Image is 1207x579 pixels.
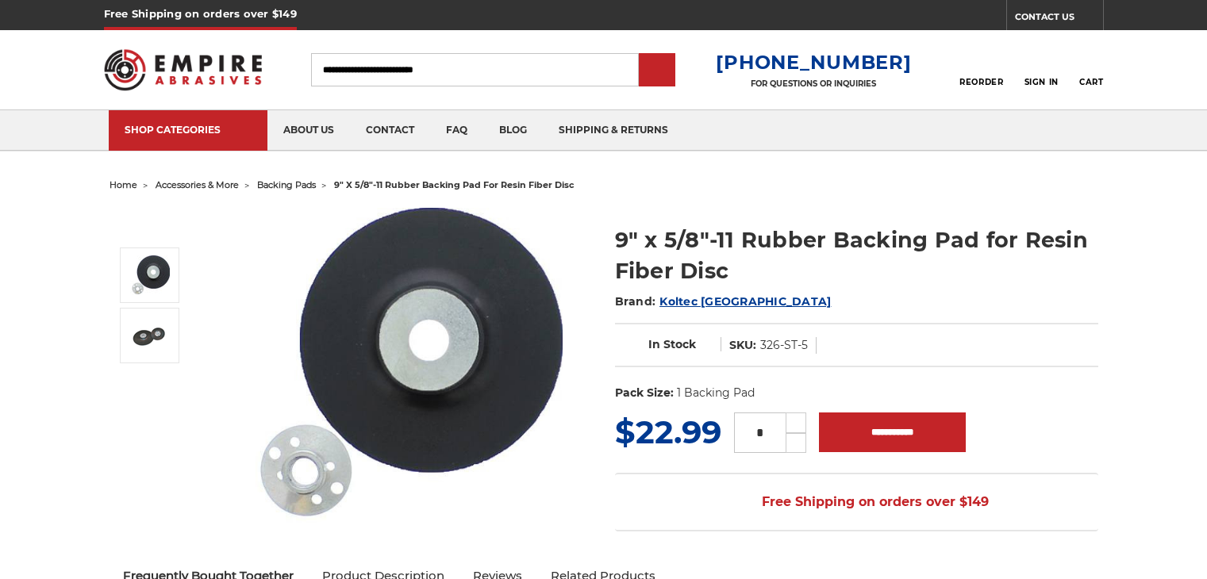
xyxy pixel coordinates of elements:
input: Submit [641,55,673,86]
span: Free Shipping on orders over $149 [724,486,989,518]
a: contact [350,110,430,151]
a: shipping & returns [543,110,684,151]
a: CONTACT US [1015,8,1103,30]
a: faq [430,110,483,151]
a: [PHONE_NUMBER] [716,51,911,74]
a: home [110,179,137,190]
dt: Pack Size: [615,385,674,401]
img: 9" Resin Fiber Rubber Backing Pad 5/8-11 nut [245,208,563,525]
span: Brand: [615,294,656,309]
a: backing pads [257,179,316,190]
a: Reorder [959,52,1003,86]
img: 9" x 5/8"-11 Rubber Backing Pad for Resin Fiber Disc [130,316,170,355]
dd: 1 Backing Pad [677,385,755,401]
a: Cart [1079,52,1103,87]
h1: 9" x 5/8"-11 Rubber Backing Pad for Resin Fiber Disc [615,224,1098,286]
span: Sign In [1024,77,1059,87]
img: 9" Resin Fiber Rubber Backing Pad 5/8-11 nut [130,255,170,295]
a: Koltec [GEOGRAPHIC_DATA] [659,294,831,309]
a: accessories & more [156,179,239,190]
span: 9" x 5/8"-11 rubber backing pad for resin fiber disc [334,179,575,190]
span: In Stock [648,337,696,351]
dt: SKU: [729,337,756,354]
span: Cart [1079,77,1103,87]
span: $22.99 [615,412,721,451]
a: blog [483,110,543,151]
a: about us [267,110,350,151]
div: SHOP CATEGORIES [125,124,252,136]
span: Reorder [959,77,1003,87]
p: FOR QUESTIONS OR INQUIRIES [716,79,911,89]
dd: 326-ST-5 [760,337,808,354]
img: Empire Abrasives [104,39,263,101]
